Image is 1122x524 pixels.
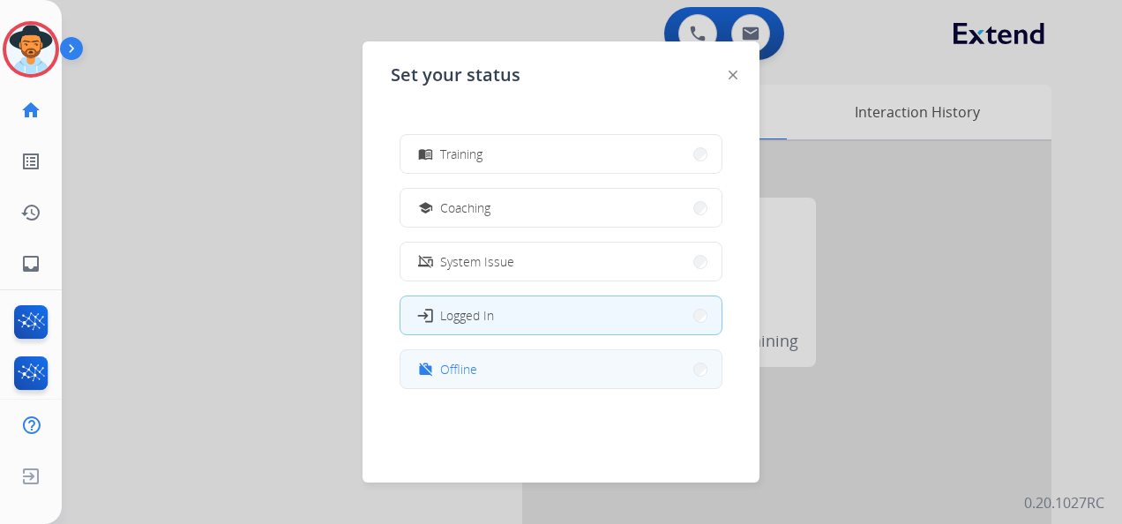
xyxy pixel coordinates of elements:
mat-icon: inbox [20,253,41,274]
span: Set your status [391,63,520,87]
mat-icon: school [418,200,433,215]
mat-icon: menu_book [418,146,433,161]
span: Logged In [440,306,494,325]
p: 0.20.1027RC [1024,492,1104,513]
button: Training [400,135,722,173]
img: close-button [729,71,737,79]
button: Logged In [400,296,722,334]
span: Training [440,145,482,163]
button: Offline [400,350,722,388]
button: System Issue [400,243,722,281]
mat-icon: list_alt [20,151,41,172]
span: System Issue [440,252,514,271]
mat-icon: login [416,306,434,324]
button: Coaching [400,189,722,227]
mat-icon: history [20,202,41,223]
mat-icon: work_off [418,362,433,377]
img: avatar [6,25,56,74]
span: Coaching [440,198,490,217]
span: Offline [440,360,477,378]
mat-icon: home [20,100,41,121]
mat-icon: phonelink_off [418,254,433,269]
